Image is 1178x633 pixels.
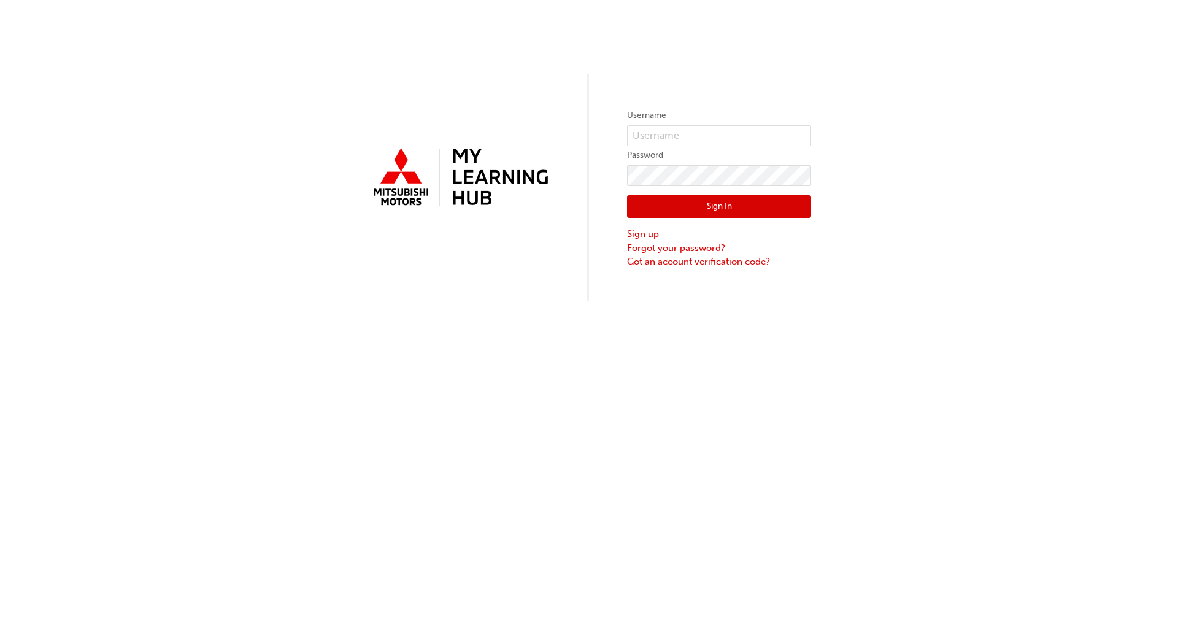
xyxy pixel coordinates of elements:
[627,227,811,241] a: Sign up
[627,255,811,269] a: Got an account verification code?
[627,125,811,146] input: Username
[627,241,811,255] a: Forgot your password?
[627,195,811,219] button: Sign In
[627,108,811,123] label: Username
[367,143,551,213] img: mmal
[627,148,811,163] label: Password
